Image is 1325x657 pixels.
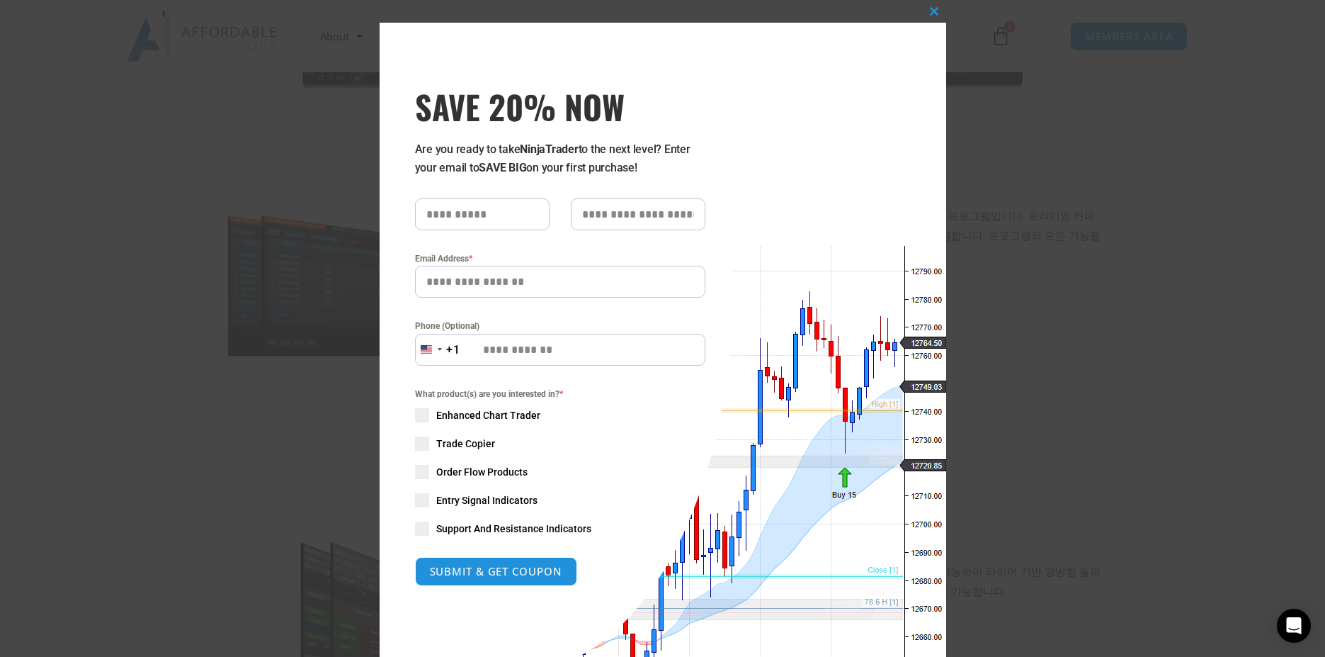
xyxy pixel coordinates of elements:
[415,86,705,126] h3: SAVE 20% NOW
[415,140,705,177] p: Are you ready to take to the next level? Enter your email to on your first purchase!
[415,437,705,451] label: Trade Copier
[520,142,578,156] strong: NinjaTrader
[415,408,705,422] label: Enhanced Chart Trader
[436,522,591,536] span: Support And Resistance Indicators
[415,387,705,401] span: What product(s) are you interested in?
[436,408,540,422] span: Enhanced Chart Trader
[436,465,528,479] span: Order Flow Products
[415,334,460,366] button: Selected country
[436,493,538,507] span: Entry Signal Indicators
[415,319,705,333] label: Phone (Optional)
[1277,609,1311,643] div: Open Intercom Messenger
[415,557,577,586] button: SUBMIT & GET COUPON
[415,522,705,536] label: Support And Resistance Indicators
[436,437,495,451] span: Trade Copier
[446,341,460,359] div: +1
[415,465,705,479] label: Order Flow Products
[479,161,526,174] strong: SAVE BIG
[415,493,705,507] label: Entry Signal Indicators
[415,252,705,266] label: Email Address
